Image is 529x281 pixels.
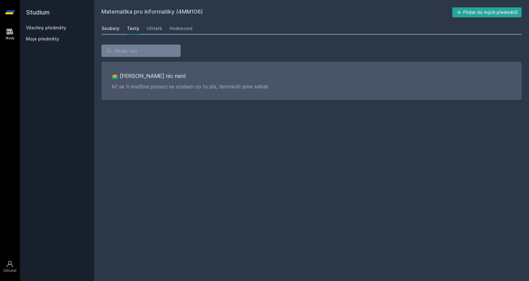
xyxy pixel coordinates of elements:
[111,72,512,80] h3: 🤷‍♂️ [PERSON_NAME] nic není
[147,25,162,32] div: Učitelé
[101,25,119,32] div: Soubory
[127,25,139,32] div: Testy
[1,25,19,44] a: Study
[127,22,139,35] a: Testy
[6,36,15,40] div: Study
[101,22,119,35] a: Soubory
[147,22,162,35] a: Učitelé
[170,22,192,35] a: Hodnocení
[1,257,19,276] a: Uživatel
[111,83,512,90] p: Ač se ti snažíme pomoci se studiem co to jde, tentokrát jsme selhali.
[101,45,181,57] input: Hledej test
[3,268,16,273] div: Uživatel
[452,7,522,17] button: Přidat do mých předmětů
[26,36,59,42] span: Moje předměty
[26,25,66,30] a: Všechny předměty
[170,25,192,32] div: Hodnocení
[101,7,452,17] h2: Matematika pro informatiky (4MM106)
